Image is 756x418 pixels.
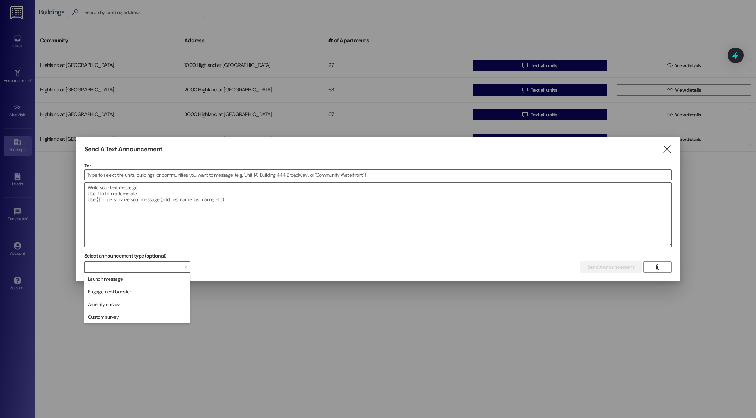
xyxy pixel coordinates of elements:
[88,301,120,308] span: Amenity survey
[85,170,671,180] input: Type to select the units, buildings, or communities you want to message. (e.g. 'Unit 1A', 'Buildi...
[88,288,131,295] span: Engagement booster
[84,251,167,261] label: Select announcement type (optional)
[88,275,123,283] span: Launch message
[84,145,162,153] h3: Send A Text Announcement
[580,261,642,273] button: Send Announcement
[88,313,119,321] span: Custom survey
[588,264,634,271] span: Send Announcement
[662,146,672,153] i: 
[84,162,672,169] p: To:
[655,264,660,270] i: 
